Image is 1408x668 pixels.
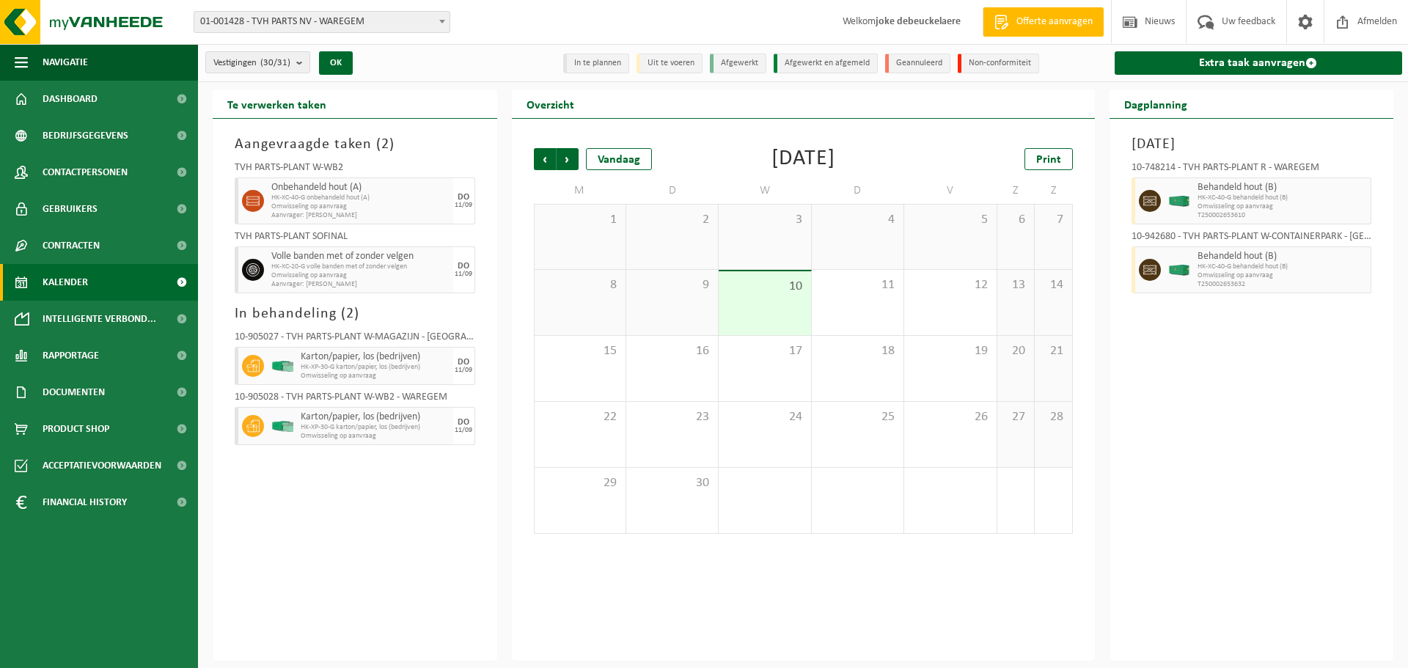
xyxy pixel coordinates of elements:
[819,409,896,425] span: 25
[271,251,450,263] span: Volle banden met of zonder velgen
[912,343,989,359] span: 19
[1115,51,1403,75] a: Extra taak aanvragen
[235,133,475,155] h3: Aangevraagde taken ( )
[194,11,450,33] span: 01-001428 - TVH PARTS NV - WAREGEM
[774,54,878,73] li: Afgewerkt en afgemeld
[235,232,475,246] div: TVH PARTS-PLANT SOFINAL
[235,303,475,325] h3: In behandeling ( )
[626,177,719,204] td: D
[455,202,472,209] div: 11/09
[1036,154,1061,166] span: Print
[43,81,98,117] span: Dashboard
[271,211,450,220] span: Aanvrager: [PERSON_NAME]
[1005,212,1027,228] span: 6
[1198,194,1368,202] span: HK-XC-40-G behandeld hout (B)
[542,475,618,491] span: 29
[43,411,109,447] span: Product Shop
[1198,280,1368,289] span: T250002653632
[271,280,450,289] span: Aanvrager: [PERSON_NAME]
[455,427,472,434] div: 11/09
[346,307,354,321] span: 2
[235,392,475,407] div: 10-905028 - TVH PARTS-PLANT W-WB2 - WAREGEM
[301,411,450,423] span: Karton/papier, los (bedrijven)
[301,372,450,381] span: Omwisseling op aanvraag
[43,301,156,337] span: Intelligente verbond...
[455,367,472,374] div: 11/09
[1005,343,1027,359] span: 20
[726,212,803,228] span: 3
[1042,277,1064,293] span: 14
[542,277,618,293] span: 8
[319,51,353,75] button: OK
[43,264,88,301] span: Kalender
[819,277,896,293] span: 11
[726,343,803,359] span: 17
[958,54,1039,73] li: Non-conformiteit
[1198,263,1368,271] span: HK-XC-40-G behandeld hout (B)
[542,212,618,228] span: 1
[213,89,341,118] h2: Te verwerken taken
[43,191,98,227] span: Gebruikers
[634,212,711,228] span: 2
[812,177,904,204] td: D
[1035,177,1072,204] td: Z
[205,51,310,73] button: Vestigingen(30/31)
[194,12,450,32] span: 01-001428 - TVH PARTS NV - WAREGEM
[912,212,989,228] span: 5
[458,418,469,427] div: DO
[381,137,389,152] span: 2
[1042,343,1064,359] span: 21
[455,271,472,278] div: 11/09
[271,263,450,271] span: HK-XC-20-G volle banden met of zonder velgen
[458,193,469,202] div: DO
[1168,196,1190,207] img: HK-XC-40-GN-00
[43,44,88,81] span: Navigatie
[458,262,469,271] div: DO
[542,343,618,359] span: 15
[819,212,896,228] span: 4
[634,409,711,425] span: 23
[542,409,618,425] span: 22
[1005,277,1027,293] span: 13
[997,177,1035,204] td: Z
[43,227,100,264] span: Contracten
[1132,163,1372,177] div: 10-748214 - TVH PARTS-PLANT R - WAREGEM
[43,484,127,521] span: Financial History
[43,447,161,484] span: Acceptatievoorwaarden
[637,54,703,73] li: Uit te voeren
[1198,271,1368,280] span: Omwisseling op aanvraag
[301,363,450,372] span: HK-XP-30-G karton/papier, los (bedrijven)
[43,154,128,191] span: Contactpersonen
[719,177,811,204] td: W
[885,54,950,73] li: Geannuleerd
[271,194,450,202] span: HK-XC-40-G onbehandeld hout (A)
[904,177,997,204] td: V
[458,358,469,367] div: DO
[271,202,450,211] span: Omwisseling op aanvraag
[301,432,450,441] span: Omwisseling op aanvraag
[912,409,989,425] span: 26
[1198,202,1368,211] span: Omwisseling op aanvraag
[1110,89,1202,118] h2: Dagplanning
[235,332,475,347] div: 10-905027 - TVH PARTS-PLANT W-MAGAZIJN - [GEOGRAPHIC_DATA]
[260,58,290,67] count: (30/31)
[634,277,711,293] span: 9
[1013,15,1096,29] span: Offerte aanvragen
[1042,212,1064,228] span: 7
[983,7,1104,37] a: Offerte aanvragen
[43,117,128,154] span: Bedrijfsgegevens
[271,182,450,194] span: Onbehandeld hout (A)
[557,148,579,170] span: Volgende
[1005,409,1027,425] span: 27
[271,361,293,372] img: HK-XP-30-GN-00
[534,177,626,204] td: M
[1168,265,1190,276] img: HK-XC-40-GN-00
[819,343,896,359] span: 18
[271,421,293,432] img: HK-XP-30-GN-00
[235,163,475,177] div: TVH PARTS-PLANT W-WB2
[1198,251,1368,263] span: Behandeld hout (B)
[634,475,711,491] span: 30
[1132,133,1372,155] h3: [DATE]
[1132,232,1372,246] div: 10-942680 - TVH PARTS-PLANT W-CONTAINERPARK - [GEOGRAPHIC_DATA]
[43,374,105,411] span: Documenten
